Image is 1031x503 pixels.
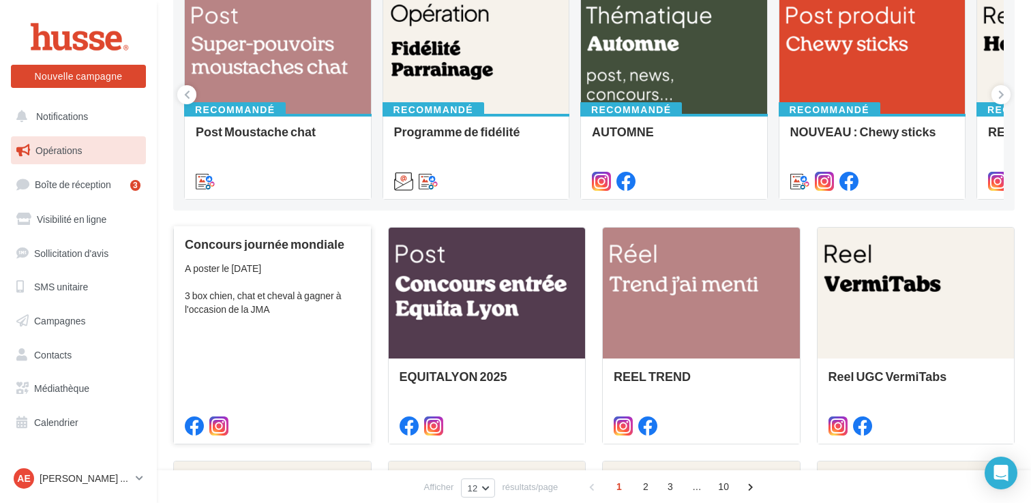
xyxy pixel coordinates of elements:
[8,136,149,165] a: Opérations
[424,481,454,493] span: Afficher
[713,476,734,498] span: 10
[185,262,360,316] div: A poster le [DATE] 3 box chien, chat et cheval à gagner à l'occasion de la JMA
[8,408,149,437] a: Calendrier
[8,341,149,369] a: Contacts
[196,125,360,152] div: Post Moustache chat
[11,466,146,491] a: Ae [PERSON_NAME] et [PERSON_NAME]
[36,110,88,122] span: Notifications
[592,125,756,152] div: AUTOMNE
[8,239,149,268] a: Sollicitation d'avis
[130,180,140,191] div: 3
[659,476,681,498] span: 3
[34,247,108,258] span: Sollicitation d'avis
[8,102,143,131] button: Notifications
[828,369,1004,397] div: Reel UGC VermiTabs
[40,472,130,485] p: [PERSON_NAME] et [PERSON_NAME]
[608,476,630,498] span: 1
[790,125,955,152] div: NOUVEAU : Chewy sticks
[503,481,558,493] span: résultats/page
[35,144,82,156] span: Opérations
[467,483,477,493] span: 12
[17,472,30,485] span: Ae
[34,281,88,292] span: SMS unitaire
[383,102,484,117] div: Recommandé
[37,213,106,225] span: Visibilité en ligne
[8,374,149,403] a: Médiathèque
[580,102,682,117] div: Recommandé
[34,382,89,394] span: Médiathèque
[8,205,149,234] a: Visibilité en ligne
[614,369,789,397] div: REEL TREND
[394,125,558,152] div: Programme de fidélité
[8,170,149,199] a: Boîte de réception3
[8,273,149,301] a: SMS unitaire
[400,369,575,397] div: EQUITALYON 2025
[11,65,146,88] button: Nouvelle campagne
[34,349,72,361] span: Contacts
[686,476,708,498] span: ...
[461,478,494,498] button: 12
[35,179,111,190] span: Boîte de réception
[985,457,1017,489] div: Open Intercom Messenger
[34,315,86,326] span: Campagnes
[779,102,880,117] div: Recommandé
[8,307,149,335] a: Campagnes
[185,237,360,251] div: Concours journée mondiale
[34,416,78,428] span: Calendrier
[635,476,657,498] span: 2
[184,102,286,117] div: Recommandé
